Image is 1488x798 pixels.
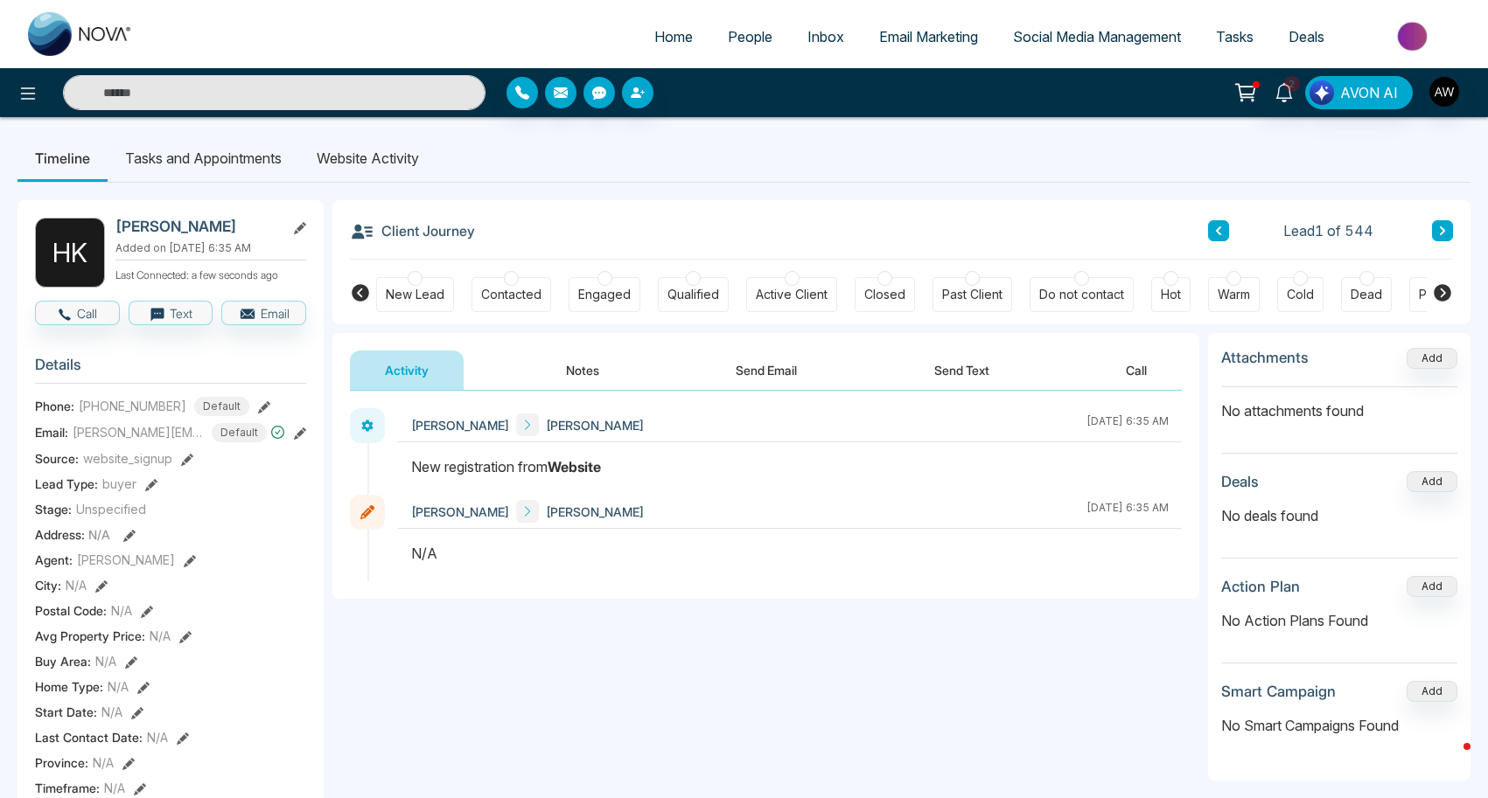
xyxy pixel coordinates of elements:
[35,423,68,441] span: Email:
[1013,28,1181,45] span: Social Media Management
[35,677,103,696] span: Home Type :
[101,703,122,721] span: N/A
[104,779,125,797] span: N/A
[1340,82,1398,103] span: AVON AI
[17,135,108,182] li: Timeline
[667,286,719,303] div: Qualified
[1310,80,1334,105] img: Lead Flow
[66,576,87,594] span: N/A
[350,218,475,244] h3: Client Journey
[546,416,644,434] span: [PERSON_NAME]
[35,627,145,645] span: Avg Property Price :
[1221,715,1457,736] p: No Smart Campaigns Found
[1407,681,1457,702] button: Add
[790,20,862,53] a: Inbox
[115,218,278,235] h2: [PERSON_NAME]
[35,218,105,288] div: H K
[28,12,133,56] img: Nova CRM Logo
[115,240,306,256] p: Added on [DATE] 6:35 AM
[35,576,61,594] span: City :
[150,627,171,645] span: N/A
[756,286,828,303] div: Active Client
[411,416,509,434] span: [PERSON_NAME]
[1091,350,1182,390] button: Call
[35,356,306,383] h3: Details
[35,475,98,493] span: Lead Type:
[212,423,267,442] span: Default
[1263,76,1305,107] a: 2
[899,350,1024,390] button: Send Text
[1161,286,1181,303] div: Hot
[1216,28,1254,45] span: Tasks
[88,527,110,542] span: N/A
[35,601,107,620] span: Postal Code :
[1221,683,1336,700] h3: Smart Campaign
[35,703,97,721] span: Start Date :
[108,135,299,182] li: Tasks and Appointments
[1039,286,1124,303] div: Do not contact
[93,753,114,772] span: N/A
[35,728,143,746] span: Last Contact Date :
[942,286,1002,303] div: Past Client
[1351,17,1478,56] img: Market-place.gif
[35,301,120,325] button: Call
[481,286,541,303] div: Contacted
[701,350,832,390] button: Send Email
[76,500,146,518] span: Unspecified
[79,397,186,415] span: [PHONE_NUMBER]
[1407,348,1457,369] button: Add
[1221,349,1309,366] h3: Attachments
[73,423,204,441] span: [PERSON_NAME][EMAIL_ADDRESS][DOMAIN_NAME]
[1289,28,1324,45] span: Deals
[35,551,73,569] span: Agent:
[35,397,74,415] span: Phone:
[1407,471,1457,492] button: Add
[546,503,644,521] span: [PERSON_NAME]
[1283,220,1373,241] span: Lead 1 of 544
[35,449,79,468] span: Source:
[1221,610,1457,631] p: No Action Plans Found
[1351,286,1382,303] div: Dead
[108,677,129,696] span: N/A
[411,503,509,521] span: [PERSON_NAME]
[35,500,72,518] span: Stage:
[83,449,172,468] span: website_signup
[578,286,631,303] div: Engaged
[531,350,634,390] button: Notes
[35,525,110,544] span: Address:
[35,753,88,772] span: Province :
[194,397,249,416] span: Default
[862,20,995,53] a: Email Marketing
[386,286,444,303] div: New Lead
[1407,576,1457,597] button: Add
[1407,350,1457,364] span: Add
[1271,20,1342,53] a: Deals
[350,350,464,390] button: Activity
[1086,413,1169,436] div: [DATE] 6:35 AM
[995,20,1198,53] a: Social Media Management
[879,28,978,45] span: Email Marketing
[710,20,790,53] a: People
[1218,286,1250,303] div: Warm
[807,28,844,45] span: Inbox
[95,652,116,670] span: N/A
[35,652,91,670] span: Buy Area :
[1284,76,1300,92] span: 2
[299,135,437,182] li: Website Activity
[147,728,168,746] span: N/A
[1198,20,1271,53] a: Tasks
[1287,286,1314,303] div: Cold
[728,28,772,45] span: People
[1221,387,1457,421] p: No attachments found
[1221,505,1457,526] p: No deals found
[111,601,132,620] span: N/A
[637,20,710,53] a: Home
[864,286,905,303] div: Closed
[115,264,306,283] p: Last Connected: a few seconds ago
[1419,286,1467,303] div: Pending
[129,301,213,325] button: Text
[1429,77,1459,107] img: User Avatar
[35,779,100,797] span: Timeframe :
[1429,739,1471,781] iframe: Intercom live chat
[221,301,306,325] button: Email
